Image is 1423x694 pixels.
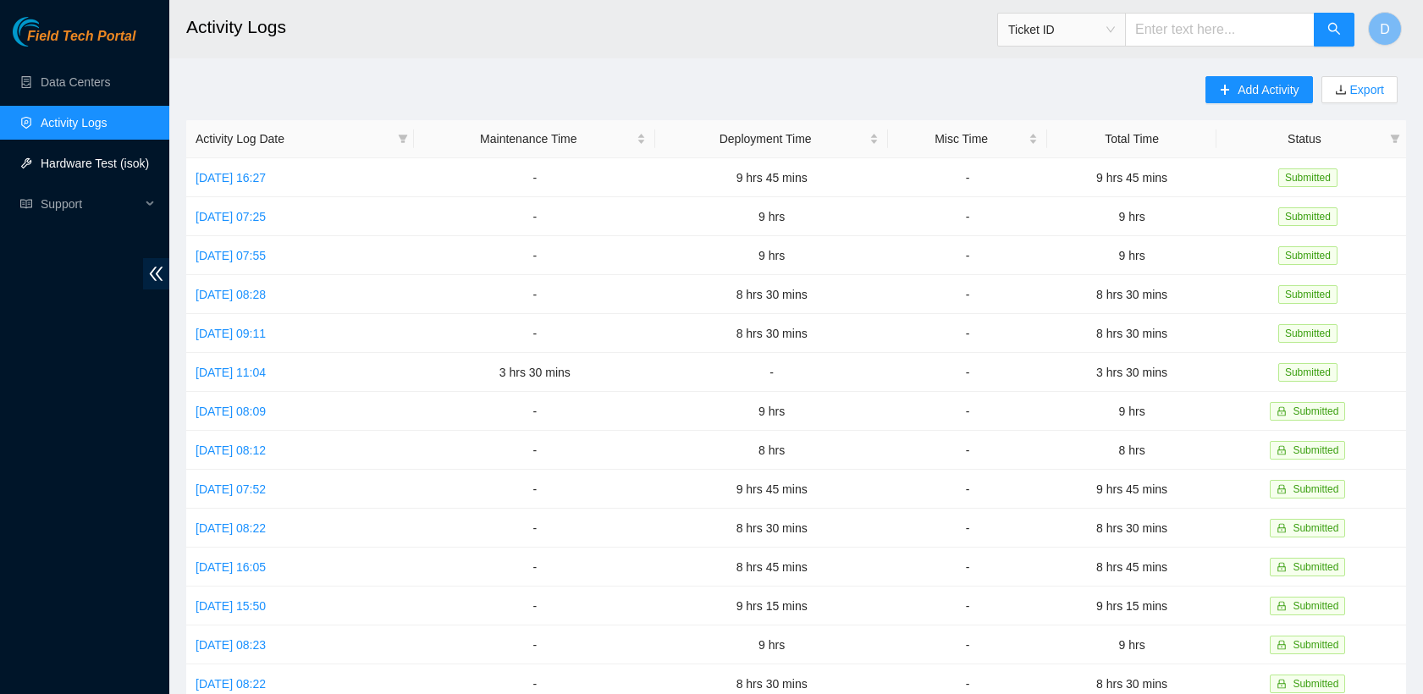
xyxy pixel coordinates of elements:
a: [DATE] 08:12 [196,443,266,457]
span: Submitted [1293,522,1338,534]
td: 8 hrs 30 mins [1047,275,1216,314]
td: 8 hrs 30 mins [1047,509,1216,548]
td: 9 hrs 15 mins [655,587,888,625]
a: [DATE] 09:11 [196,327,266,340]
td: - [414,158,655,197]
span: download [1335,84,1347,97]
td: 9 hrs 45 mins [655,470,888,509]
span: filter [1387,126,1404,151]
span: lock [1277,679,1287,689]
td: - [414,275,655,314]
a: [DATE] 16:05 [196,560,266,574]
img: Akamai Technologies [13,17,85,47]
span: Submitted [1293,444,1338,456]
td: - [888,197,1047,236]
span: filter [398,134,408,144]
input: Enter text here... [1125,13,1315,47]
span: Activity Log Date [196,129,391,148]
span: Add Activity [1238,80,1299,99]
td: 9 hrs 45 mins [1047,158,1216,197]
span: lock [1277,523,1287,533]
span: Submitted [1278,168,1338,187]
td: - [888,353,1047,392]
span: Submitted [1278,207,1338,226]
td: - [414,431,655,470]
td: - [414,509,655,548]
td: 8 hrs [1047,431,1216,470]
span: D [1380,19,1390,40]
td: - [414,587,655,625]
td: - [414,236,655,275]
td: - [414,625,655,664]
button: search [1314,13,1354,47]
td: - [888,509,1047,548]
a: [DATE] 08:22 [196,521,266,535]
span: Submitted [1293,600,1338,612]
span: lock [1277,445,1287,455]
span: Support [41,187,141,221]
td: - [414,392,655,431]
a: Export [1347,83,1384,96]
td: 9 hrs 45 mins [655,158,888,197]
a: [DATE] 16:27 [196,171,266,185]
td: 8 hrs 30 mins [655,314,888,353]
td: 8 hrs 45 mins [1047,548,1216,587]
a: [DATE] 08:28 [196,288,266,301]
td: - [414,314,655,353]
span: Submitted [1293,639,1338,651]
td: 9 hrs 15 mins [1047,587,1216,625]
td: - [888,392,1047,431]
td: 8 hrs 30 mins [655,509,888,548]
span: lock [1277,406,1287,416]
span: Submitted [1293,678,1338,690]
a: [DATE] 15:50 [196,599,266,613]
span: Submitted [1293,561,1338,573]
td: 8 hrs 45 mins [655,548,888,587]
td: - [888,625,1047,664]
td: 9 hrs [1047,392,1216,431]
td: - [888,314,1047,353]
span: filter [1390,134,1400,144]
td: 8 hrs 30 mins [1047,314,1216,353]
td: 9 hrs [655,392,888,431]
td: 9 hrs [655,197,888,236]
span: Submitted [1278,324,1338,343]
td: 8 hrs [655,431,888,470]
a: [DATE] 08:09 [196,405,266,418]
td: - [655,353,888,392]
button: plusAdd Activity [1205,76,1312,103]
span: Submitted [1278,363,1338,382]
span: Status [1226,129,1383,148]
span: double-left [143,258,169,289]
td: - [888,275,1047,314]
span: plus [1219,84,1231,97]
td: - [414,470,655,509]
td: - [888,470,1047,509]
a: [DATE] 11:04 [196,366,266,379]
td: 3 hrs 30 mins [414,353,655,392]
span: read [20,198,32,210]
td: - [888,431,1047,470]
td: - [888,548,1047,587]
td: 9 hrs [1047,625,1216,664]
a: Data Centers [41,75,110,89]
a: [DATE] 08:22 [196,677,266,691]
td: - [888,587,1047,625]
span: filter [394,126,411,151]
td: - [414,548,655,587]
span: Ticket ID [1008,17,1115,42]
td: 8 hrs 30 mins [655,275,888,314]
span: Submitted [1293,483,1338,495]
td: 9 hrs [1047,197,1216,236]
a: Activity Logs [41,116,108,129]
td: 9 hrs [1047,236,1216,275]
a: Akamai TechnologiesField Tech Portal [13,30,135,52]
a: [DATE] 08:23 [196,638,266,652]
span: Submitted [1293,405,1338,417]
td: 9 hrs 45 mins [1047,470,1216,509]
td: 9 hrs [655,236,888,275]
span: Field Tech Portal [27,29,135,45]
span: lock [1277,484,1287,494]
button: downloadExport [1321,76,1398,103]
a: Hardware Test (isok) [41,157,149,170]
